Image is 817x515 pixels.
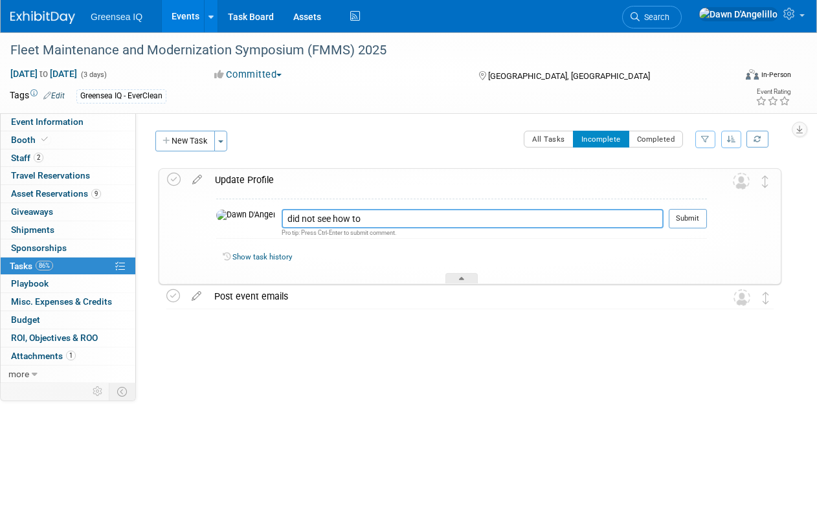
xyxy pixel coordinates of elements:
[11,153,43,163] span: Staff
[573,131,629,148] button: Incomplete
[677,67,791,87] div: Event Format
[208,285,708,307] div: Post event emails
[10,68,78,80] span: [DATE] [DATE]
[11,116,84,127] span: Event Information
[185,290,208,302] a: edit
[629,131,684,148] button: Completed
[11,333,98,343] span: ROI, Objectives & ROO
[208,169,707,191] div: Update Profile
[699,7,778,21] img: Dawn D'Angelillo
[11,243,67,253] span: Sponsorships
[524,131,574,148] button: All Tasks
[11,188,101,199] span: Asset Reservations
[11,278,49,289] span: Playbook
[38,69,50,79] span: to
[87,383,109,400] td: Personalize Event Tab Strip
[11,170,90,181] span: Travel Reservations
[755,89,790,95] div: Event Rating
[282,228,664,237] div: Pro tip: Press Ctrl-Enter to submit comment.
[1,239,135,257] a: Sponsorships
[1,113,135,131] a: Event Information
[763,292,769,304] i: Move task
[488,71,650,81] span: [GEOGRAPHIC_DATA], [GEOGRAPHIC_DATA]
[216,210,275,221] img: Dawn D'Angelillo
[11,296,112,307] span: Misc. Expenses & Credits
[1,311,135,329] a: Budget
[186,174,208,186] a: edit
[11,135,50,145] span: Booth
[1,149,135,167] a: Staff2
[1,275,135,292] a: Playbook
[155,131,215,151] button: New Task
[11,225,54,235] span: Shipments
[76,89,166,103] div: Greensea IQ - EverClean
[10,261,53,271] span: Tasks
[41,136,48,143] i: Booth reservation complete
[1,203,135,221] a: Giveaways
[746,131,768,148] a: Refresh
[761,70,791,80] div: In-Person
[8,369,29,379] span: more
[622,6,682,28] a: Search
[91,189,101,199] span: 9
[210,68,287,82] button: Committed
[733,289,750,306] img: Unassigned
[1,329,135,347] a: ROI, Objectives & ROO
[1,221,135,239] a: Shipments
[1,347,135,365] a: Attachments1
[762,175,768,188] i: Move task
[1,257,135,275] a: Tasks86%
[43,91,65,100] a: Edit
[733,173,750,190] img: Unassigned
[11,206,53,217] span: Giveaways
[1,131,135,149] a: Booth
[669,209,707,228] button: Submit
[1,366,135,383] a: more
[640,12,669,22] span: Search
[66,351,76,360] span: 1
[109,383,136,400] td: Toggle Event Tabs
[1,167,135,184] a: Travel Reservations
[10,89,65,104] td: Tags
[746,69,759,80] img: Format-Inperson.png
[36,261,53,270] span: 86%
[11,314,40,325] span: Budget
[34,153,43,162] span: 2
[1,185,135,203] a: Asset Reservations9
[10,11,75,24] img: ExhibitDay
[80,71,107,79] span: (3 days)
[91,12,142,22] span: Greensea IQ
[11,351,76,361] span: Attachments
[6,39,724,62] div: Fleet Maintenance and Modernization Symposium (FMMS) 2025
[232,252,292,261] a: Show task history
[1,293,135,311] a: Misc. Expenses & Credits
